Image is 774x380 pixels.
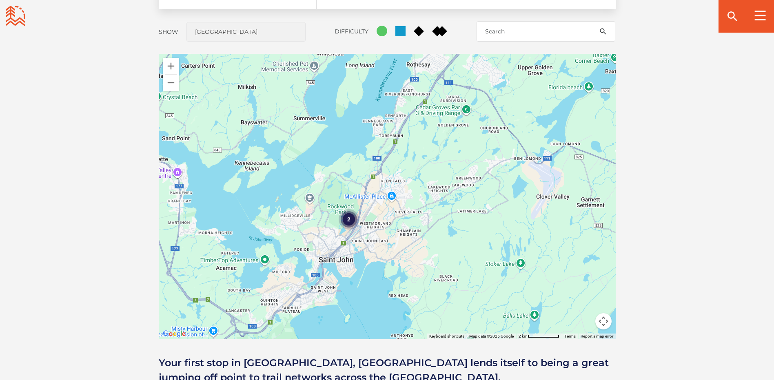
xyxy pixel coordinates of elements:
a: Terms (opens in new tab) [564,334,576,338]
button: Map camera controls [595,313,612,329]
button: Keyboard shortcuts [429,334,464,339]
span: 2 km [519,334,528,338]
a: Open this area in Google Maps (opens a new window) [161,329,188,339]
ion-icon: search [726,10,739,23]
input: Search [477,21,615,42]
img: Google [161,329,188,339]
button: search [591,21,615,42]
a: Report a map error [581,334,613,338]
button: Map Scale: 2 km per 74 pixels [516,334,562,339]
div: 2 [338,209,359,230]
label: Show [159,28,178,35]
label: Difficulty [335,28,368,35]
button: Zoom out [163,75,179,91]
span: Map data ©2025 Google [469,334,514,338]
button: Zoom in [163,58,179,74]
ion-icon: search [599,27,607,35]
